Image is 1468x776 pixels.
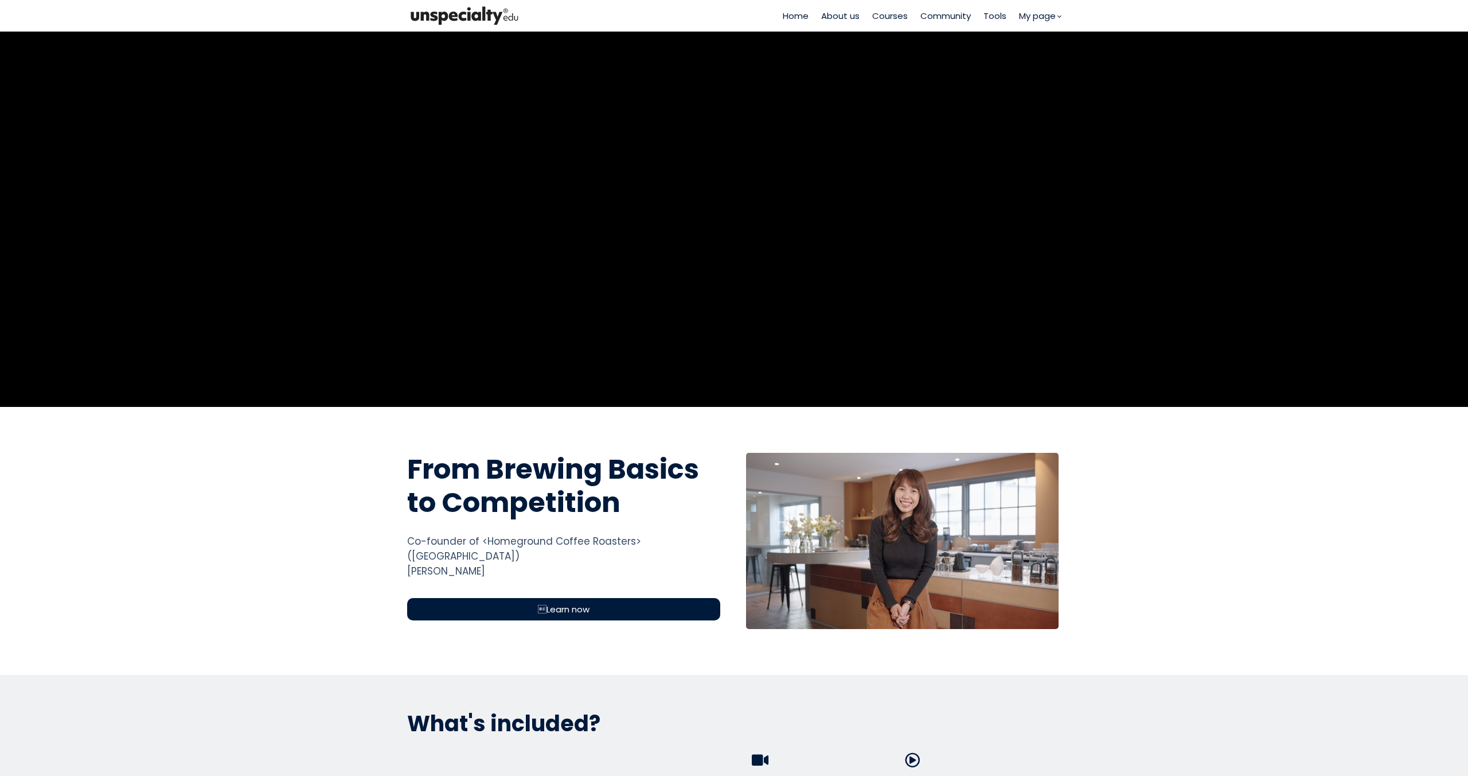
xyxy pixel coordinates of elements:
[407,534,720,579] div: Co-founder of <Homeground Coffee Roasters> ([GEOGRAPHIC_DATA]) [PERSON_NAME]
[983,9,1006,22] a: Tools
[821,9,860,22] a: About us
[1019,9,1056,22] span: My page
[783,9,809,22] a: Home
[920,9,971,22] a: Community
[407,709,1061,738] p: What's included?
[407,453,720,519] h1: From Brewing Basics to Competition
[872,9,908,22] a: Courses
[407,4,522,28] img: bc390a18feecddb333977e298b3a00a1.png
[1019,9,1061,22] a: My page
[538,603,589,616] span: Learn now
